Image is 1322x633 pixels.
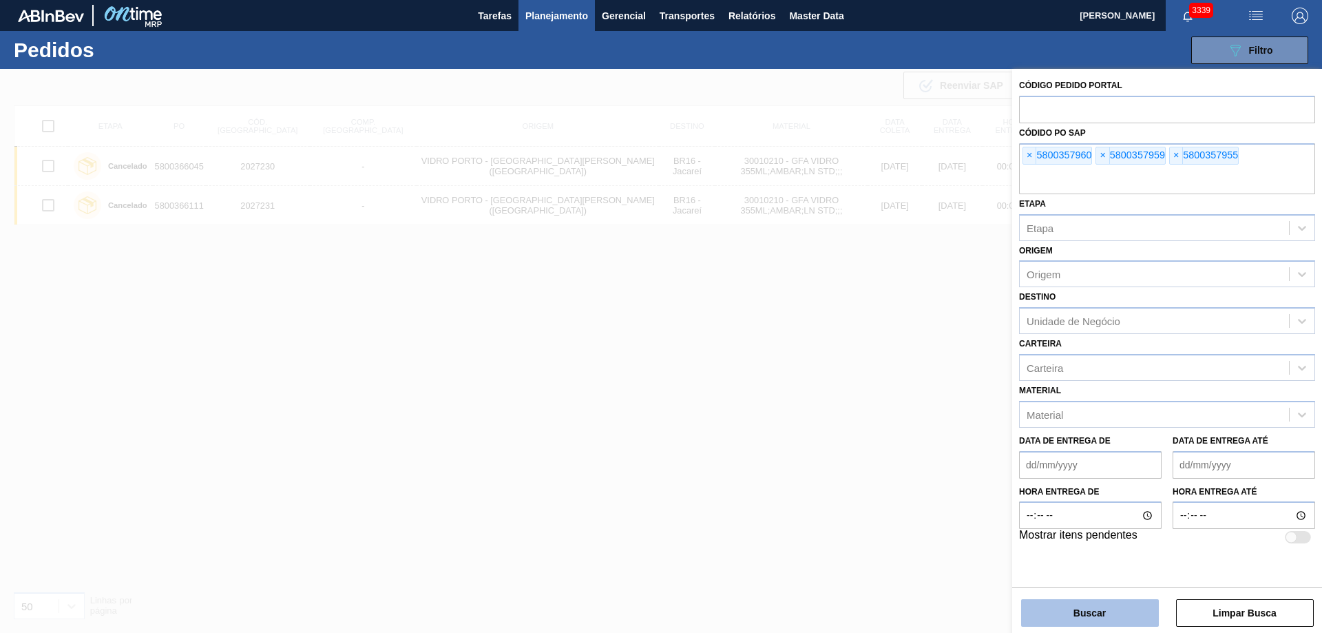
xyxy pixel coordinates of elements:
label: Mostrar itens pendentes [1019,529,1137,546]
label: Hora entrega até [1173,482,1315,502]
div: Carteira [1027,362,1063,373]
img: TNhmsLtSVTkK8tSr43FrP2fwEKptu5GPRR3wAAAABJRU5ErkJggg== [18,10,84,22]
label: Etapa [1019,199,1046,209]
label: Hora entrega de [1019,482,1162,502]
span: Planejamento [525,8,588,24]
span: × [1170,147,1183,164]
div: Etapa [1027,222,1053,234]
span: 3339 [1189,3,1213,18]
div: 5800357955 [1169,147,1239,165]
label: Carteira [1019,339,1062,349]
span: Transportes [660,8,715,24]
label: Código Pedido Portal [1019,81,1122,90]
label: Data de Entrega de [1019,436,1111,446]
span: Relatórios [728,8,775,24]
div: Material [1027,408,1063,420]
label: Data de Entrega até [1173,436,1268,446]
span: Filtro [1249,45,1273,56]
label: Origem [1019,246,1053,256]
div: 5800357959 [1095,147,1165,165]
span: × [1023,147,1036,164]
span: × [1096,147,1109,164]
h1: Pedidos [14,42,220,58]
div: Unidade de Negócio [1027,315,1120,327]
input: dd/mm/yyyy [1019,451,1162,479]
img: userActions [1248,8,1264,24]
span: Master Data [789,8,843,24]
label: Códido PO SAP [1019,128,1086,138]
div: Origem [1027,269,1060,280]
button: Notificações [1166,6,1210,25]
span: Tarefas [478,8,512,24]
button: Filtro [1191,37,1308,64]
label: Destino [1019,292,1056,302]
label: Material [1019,386,1061,395]
input: dd/mm/yyyy [1173,451,1315,479]
span: Gerencial [602,8,646,24]
img: Logout [1292,8,1308,24]
div: 5800357960 [1022,147,1092,165]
